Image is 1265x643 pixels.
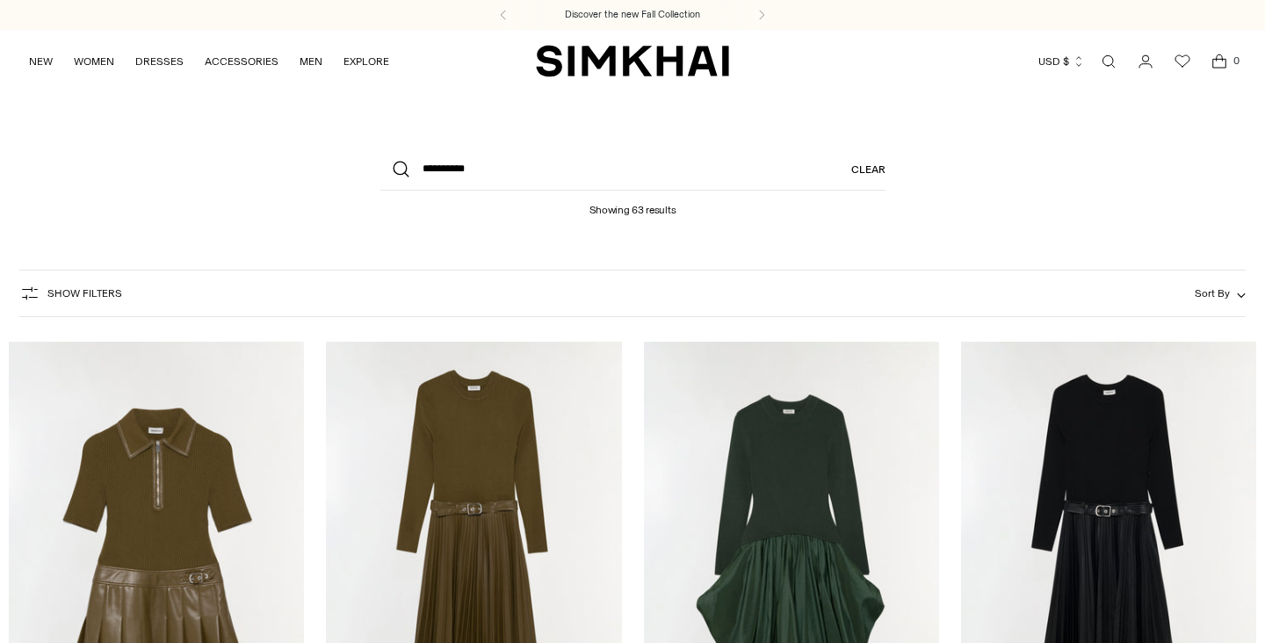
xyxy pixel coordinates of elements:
span: Sort By [1195,287,1230,300]
a: Go to the account page [1128,44,1163,79]
a: DRESSES [135,42,184,81]
span: 0 [1228,53,1244,69]
a: ACCESSORIES [205,42,278,81]
a: Discover the new Fall Collection [565,8,700,22]
span: Show Filters [47,287,122,300]
a: NEW [29,42,53,81]
a: Wishlist [1165,44,1200,79]
a: WOMEN [74,42,114,81]
a: Open cart modal [1202,44,1237,79]
button: Sort By [1195,284,1246,303]
button: USD $ [1038,42,1085,81]
a: EXPLORE [343,42,389,81]
button: Show Filters [19,279,122,307]
a: SIMKHAI [536,44,729,78]
h1: Showing 63 results [589,191,676,216]
a: Clear [851,148,885,191]
a: MEN [300,42,322,81]
a: Open search modal [1091,44,1126,79]
button: Search [380,148,423,191]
